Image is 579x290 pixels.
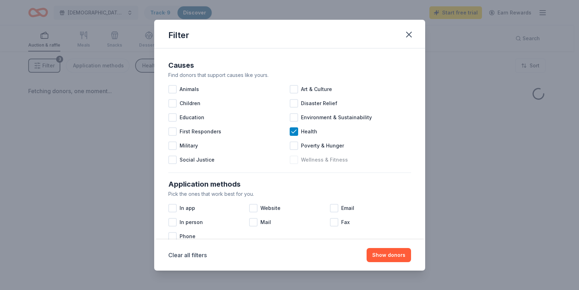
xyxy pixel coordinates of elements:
[180,141,198,150] span: Military
[180,85,199,93] span: Animals
[301,127,317,136] span: Health
[168,190,411,198] div: Pick the ones that work best for you.
[301,156,348,164] span: Wellness & Fitness
[260,218,271,226] span: Mail
[168,179,411,190] div: Application methods
[341,204,354,212] span: Email
[180,204,195,212] span: In app
[301,113,372,122] span: Environment & Sustainability
[260,204,281,212] span: Website
[180,218,203,226] span: In person
[367,248,411,262] button: Show donors
[168,251,207,259] button: Clear all filters
[301,85,332,93] span: Art & Culture
[180,99,200,108] span: Children
[168,30,189,41] div: Filter
[301,141,344,150] span: Poverty & Hunger
[180,113,204,122] span: Education
[168,60,411,71] div: Causes
[168,71,411,79] div: Find donors that support causes like yours.
[341,218,350,226] span: Fax
[180,156,215,164] span: Social Justice
[180,232,195,241] span: Phone
[180,127,221,136] span: First Responders
[301,99,337,108] span: Disaster Relief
